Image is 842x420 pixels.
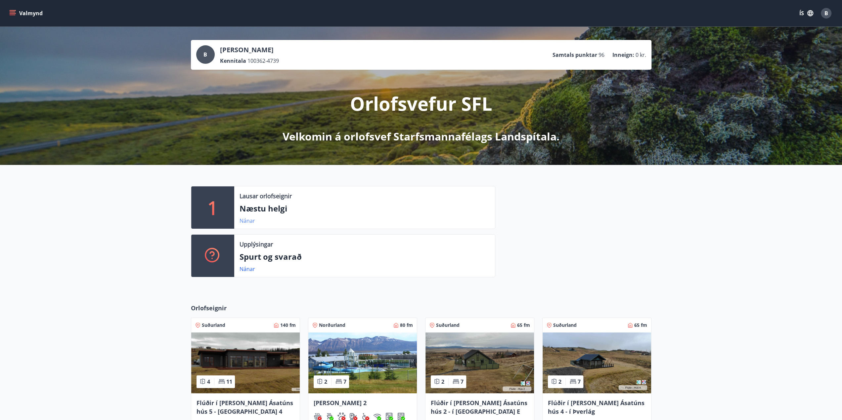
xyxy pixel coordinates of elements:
button: B [818,5,834,21]
span: B [824,10,828,17]
span: 7 [343,378,346,385]
span: 4 [207,378,210,385]
span: Suðurland [553,322,577,328]
span: 140 fm [280,322,296,328]
a: Nánar [240,217,255,224]
span: Suðurland [436,322,460,328]
button: ÍS [796,7,817,19]
span: Orlofseignir [191,304,227,312]
p: Upplýsingar [240,240,273,248]
span: Flúðir í [PERSON_NAME] Ásatúns hús 4 - í Þverlág [548,399,644,415]
p: Kennitala [220,57,246,64]
p: Inneign : [612,51,634,58]
span: 7 [461,378,464,385]
p: Orlofsvefur SFL [350,91,492,116]
img: Paella dish [425,332,534,393]
p: Samtals punktar [553,51,597,58]
span: 100362-4739 [247,57,279,64]
span: 11 [226,378,232,385]
p: 1 [207,195,218,220]
p: [PERSON_NAME] [220,45,279,55]
span: Flúðir í [PERSON_NAME] Ásatúns hús 5 - [GEOGRAPHIC_DATA] 4 [197,399,293,415]
span: 7 [578,378,581,385]
span: Flúðir í [PERSON_NAME] Ásatúns hús 2 - í [GEOGRAPHIC_DATA] E [431,399,527,415]
span: B [203,51,207,58]
a: Nánar [240,265,255,273]
span: 65 fm [517,322,530,328]
span: 65 fm [634,322,647,328]
span: 0 kr. [636,51,646,58]
span: 2 [324,378,327,385]
p: Spurt og svarað [240,251,490,262]
img: Paella dish [308,332,417,393]
span: [PERSON_NAME] 2 [314,399,367,407]
span: Suðurland [202,322,225,328]
button: menu [8,7,45,19]
span: 96 [598,51,604,58]
p: Lausar orlofseignir [240,192,292,200]
img: Paella dish [191,332,300,393]
span: 2 [558,378,561,385]
img: Paella dish [543,332,651,393]
span: Norðurland [319,322,345,328]
p: Næstu helgi [240,203,490,214]
span: 2 [441,378,444,385]
p: Velkomin á orlofsvef Starfsmannafélags Landspítala. [283,129,559,144]
span: 80 fm [400,322,413,328]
